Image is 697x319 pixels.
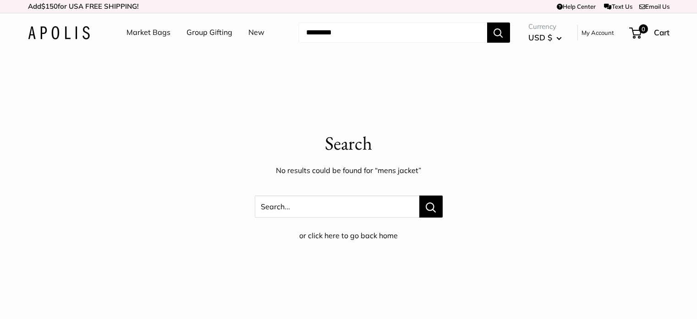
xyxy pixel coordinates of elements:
button: Search [487,22,510,43]
input: Search... [299,22,487,43]
img: Apolis [28,26,90,39]
button: USD $ [528,30,562,45]
span: Cart [654,28,670,37]
span: USD $ [528,33,552,42]
a: Help Center [557,3,596,10]
a: Market Bags [126,26,170,39]
a: Email Us [639,3,670,10]
a: My Account [582,27,614,38]
button: Search... [419,196,443,218]
a: or click here to go back home [299,231,398,240]
p: Search [28,130,670,157]
a: Text Us [604,3,632,10]
a: Group Gifting [187,26,232,39]
a: New [248,26,264,39]
span: 0 [638,24,648,34]
span: $150 [41,2,58,11]
span: Currency [528,20,562,33]
a: 0 Cart [630,25,670,40]
p: No results could be found for “mens jacket” [28,164,670,178]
